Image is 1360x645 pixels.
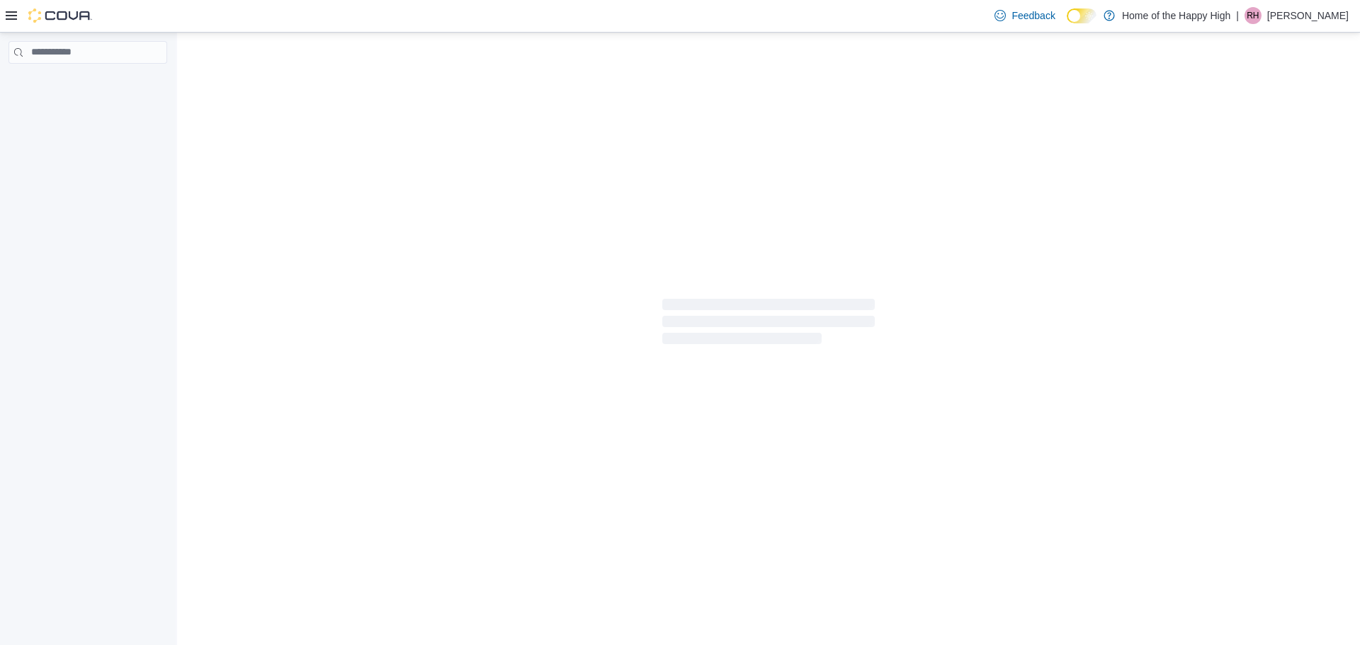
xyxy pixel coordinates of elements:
[1236,7,1239,24] p: |
[8,67,167,101] nav: Complex example
[662,302,875,347] span: Loading
[1122,7,1230,24] p: Home of the Happy High
[1067,8,1096,23] input: Dark Mode
[1247,7,1259,24] span: RH
[1267,7,1349,24] p: [PERSON_NAME]
[1245,7,1262,24] div: Rebecca Harper
[1067,23,1067,24] span: Dark Mode
[28,8,92,23] img: Cova
[989,1,1060,30] a: Feedback
[1011,8,1055,23] span: Feedback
